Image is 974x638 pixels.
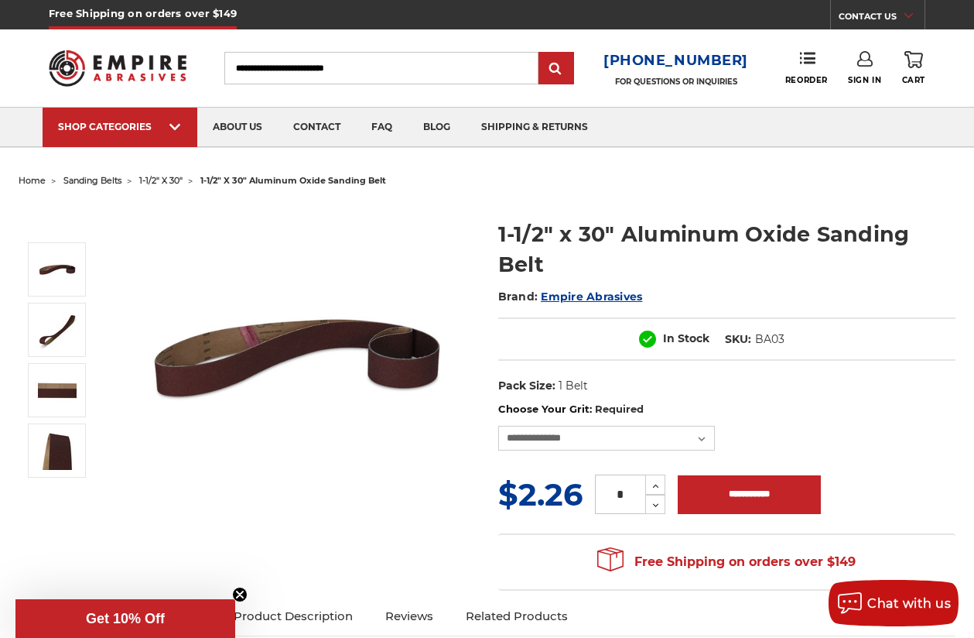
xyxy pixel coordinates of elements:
img: 1-1/2" x 30" Sanding Belt - Aluminum Oxide [38,250,77,289]
img: 1-1/2" x 30" Sanding Belt - Aluminum Oxide [143,203,453,513]
a: contact [278,108,356,147]
dd: BA03 [755,331,784,348]
span: Reorder [785,75,828,85]
div: SHOP CATEGORIES [58,121,182,132]
span: Chat with us [867,596,951,611]
img: 1-1/2" x 30" - Aluminum Oxide Sanding Belt [38,431,77,470]
a: Cart [902,51,925,85]
img: Empire Abrasives [49,41,186,95]
img: 1-1/2" x 30" Aluminum Oxide Sanding Belt [38,310,77,349]
a: Related Products [449,599,584,633]
h1: 1-1/2" x 30" Aluminum Oxide Sanding Belt [498,219,955,280]
a: faq [356,108,408,147]
dd: 1 Belt [559,378,588,394]
a: shipping & returns [466,108,603,147]
button: Chat with us [829,580,959,626]
a: Product Description [217,599,369,633]
button: Close teaser [232,587,248,602]
a: CONTACT US [839,8,924,29]
a: home [19,175,46,186]
input: Submit [541,53,572,84]
span: Brand: [498,290,538,304]
p: FOR QUESTIONS OR INQUIRIES [603,77,748,87]
dt: SKU: [725,331,751,348]
a: sanding belts [63,175,121,186]
dt: Pack Size: [498,378,555,394]
span: Sign In [848,75,881,85]
a: 1-1/2" x 30" [139,175,183,186]
span: 1-1/2" x 30" aluminum oxide sanding belt [200,175,386,186]
label: Choose Your Grit: [498,402,955,417]
a: about us [197,108,278,147]
span: Cart [902,75,925,85]
a: Reorder [785,51,828,84]
a: Empire Abrasives [541,290,642,304]
a: [PHONE_NUMBER] [603,50,748,72]
span: Get 10% Off [86,611,165,626]
a: Reviews [369,599,449,633]
span: Free Shipping on orders over $149 [597,547,856,578]
img: 1-1/2" x 30" AOX Sanding Belt [38,371,77,410]
small: Required [595,403,644,415]
div: Get 10% OffClose teaser [15,599,235,638]
a: blog [408,108,466,147]
span: In Stock [663,331,709,345]
span: $2.26 [498,475,583,513]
